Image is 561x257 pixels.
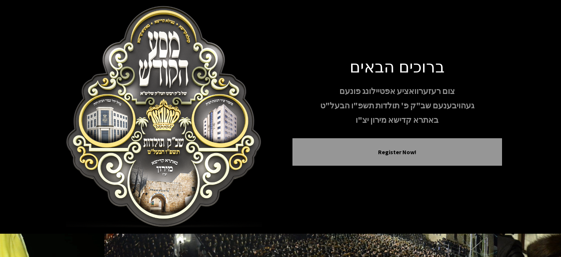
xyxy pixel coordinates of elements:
img: Meron Toldos Logo [59,6,269,228]
h1: ברוכים הבאים [292,56,502,76]
button: Register Now! [302,148,493,156]
p: צום רעזערוואציע אפטיילונג פונעם [292,85,502,98]
p: באתרא קדישא מירון יצ"ו [292,114,502,126]
p: געהויבענעם שב"ק פ' תולדות תשפ"ו הבעל"ט [292,99,502,112]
